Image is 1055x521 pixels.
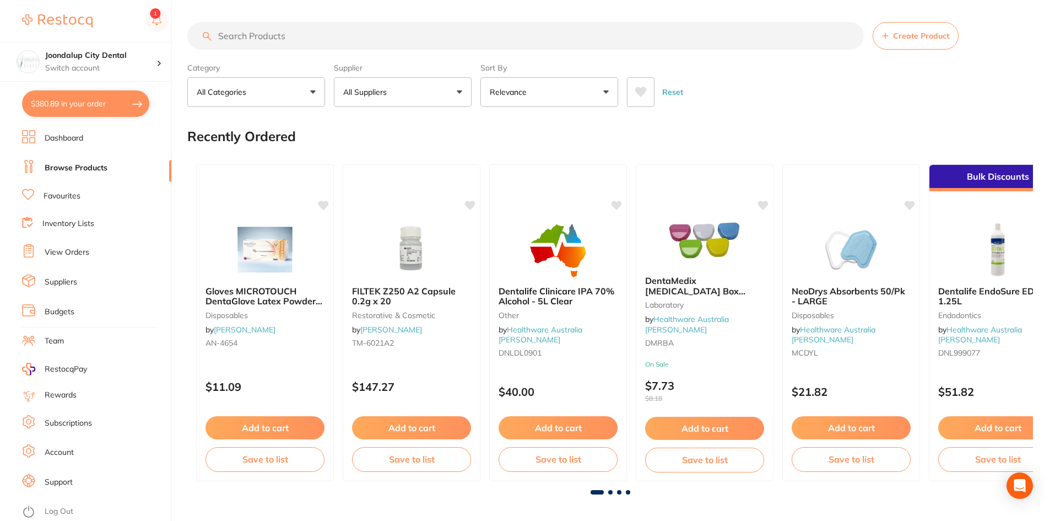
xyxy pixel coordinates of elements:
button: Add to cart [499,416,618,439]
a: Healthware Australia [PERSON_NAME] [499,325,582,345]
a: Favourites [44,191,80,202]
img: Dentalife Clinicare IPA 70% Alcohol - 5L Clear [522,222,594,277]
button: Add to cart [352,416,471,439]
b: Dentalife Clinicare IPA 70% Alcohol - 5L Clear [499,286,618,307]
span: RestocqPay [45,364,87,375]
a: Browse Products [45,163,107,174]
a: Healthware Australia [PERSON_NAME] [938,325,1022,345]
a: Support [45,477,73,488]
div: Open Intercom Messenger [1007,472,1033,499]
p: All Categories [197,87,251,98]
button: Save to list [499,447,618,471]
small: restorative & cosmetic [352,311,471,320]
span: by [205,325,275,335]
p: $147.27 [352,380,471,393]
button: Save to list [792,447,911,471]
a: Healthware Australia [PERSON_NAME] [645,314,729,334]
a: Healthware Australia [PERSON_NAME] [792,325,875,345]
label: Supplier [334,63,472,73]
button: Save to list [205,447,324,471]
a: Log Out [45,506,73,517]
img: RestocqPay [22,363,35,375]
label: Category [187,63,325,73]
span: by [938,325,1022,345]
p: $11.09 [205,380,324,393]
small: other [499,311,618,320]
p: $7.73 [645,379,764,402]
img: Restocq Logo [22,14,93,28]
p: $21.82 [792,385,911,398]
button: Add to cart [645,417,764,440]
span: by [792,325,875,345]
span: Create Product [893,31,949,40]
input: Search Products [187,22,864,50]
a: Budgets [45,307,74,318]
img: NeoDrys Absorbents 50/Pk - LARGE [815,222,887,277]
img: Joondalup City Dental [17,51,39,73]
button: Relevance [480,77,618,107]
a: View Orders [45,247,89,258]
a: Restocq Logo [22,8,93,34]
p: All Suppliers [343,87,391,98]
a: Subscriptions [45,418,92,429]
small: DMRBA [645,339,764,347]
b: DentaMedix Retainer Box Assorted - 10/Pack [645,276,764,296]
b: NeoDrys Absorbents 50/Pk - LARGE [792,286,911,307]
button: Create Product [873,22,959,50]
small: On Sale [645,361,764,368]
img: FILTEK Z250 A2 Capsule 0.2g x 20 [376,222,447,277]
small: Laboratory [645,300,764,309]
img: Dentalife EndoSure EDTA - 1.25L [962,222,1034,277]
a: Suppliers [45,277,77,288]
a: Team [45,336,64,347]
a: Rewards [45,390,77,401]
p: $40.00 [499,385,618,398]
img: Gloves MICROTOUCH DentaGlove Latex Powder Free Small x 100 [229,222,301,277]
button: Reset [659,77,686,107]
span: by [352,325,422,335]
b: FILTEK Z250 A2 Capsule 0.2g x 20 [352,286,471,307]
small: AN-4654 [205,339,324,347]
p: Relevance [490,87,531,98]
a: Dashboard [45,133,83,144]
button: $380.89 in your order [22,90,149,117]
small: MCDYL [792,348,911,357]
button: Add to cart [792,416,911,439]
small: Disposables [792,311,911,320]
a: Inventory Lists [42,218,94,229]
label: Sort By [480,63,618,73]
span: $8.18 [645,395,764,402]
button: Save to list [645,448,764,472]
b: Gloves MICROTOUCH DentaGlove Latex Powder Free Small x 100 [205,286,324,307]
img: DentaMedix Retainer Box Assorted - 10/Pack [669,212,740,267]
a: [PERSON_NAME] [214,325,275,335]
span: by [645,314,729,334]
button: Add to cart [205,416,324,439]
p: Switch account [45,63,156,74]
button: Log Out [22,503,168,521]
small: disposables [205,311,324,320]
button: All Suppliers [334,77,472,107]
button: Save to list [352,447,471,471]
a: [PERSON_NAME] [360,325,422,335]
a: RestocqPay [22,363,87,375]
button: All Categories [187,77,325,107]
a: Account [45,447,74,458]
span: by [499,325,582,345]
small: DNLDL0901 [499,348,618,357]
h4: Joondalup City Dental [45,50,156,61]
small: TM-6021A2 [352,339,471,347]
h2: Recently Ordered [187,129,296,144]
